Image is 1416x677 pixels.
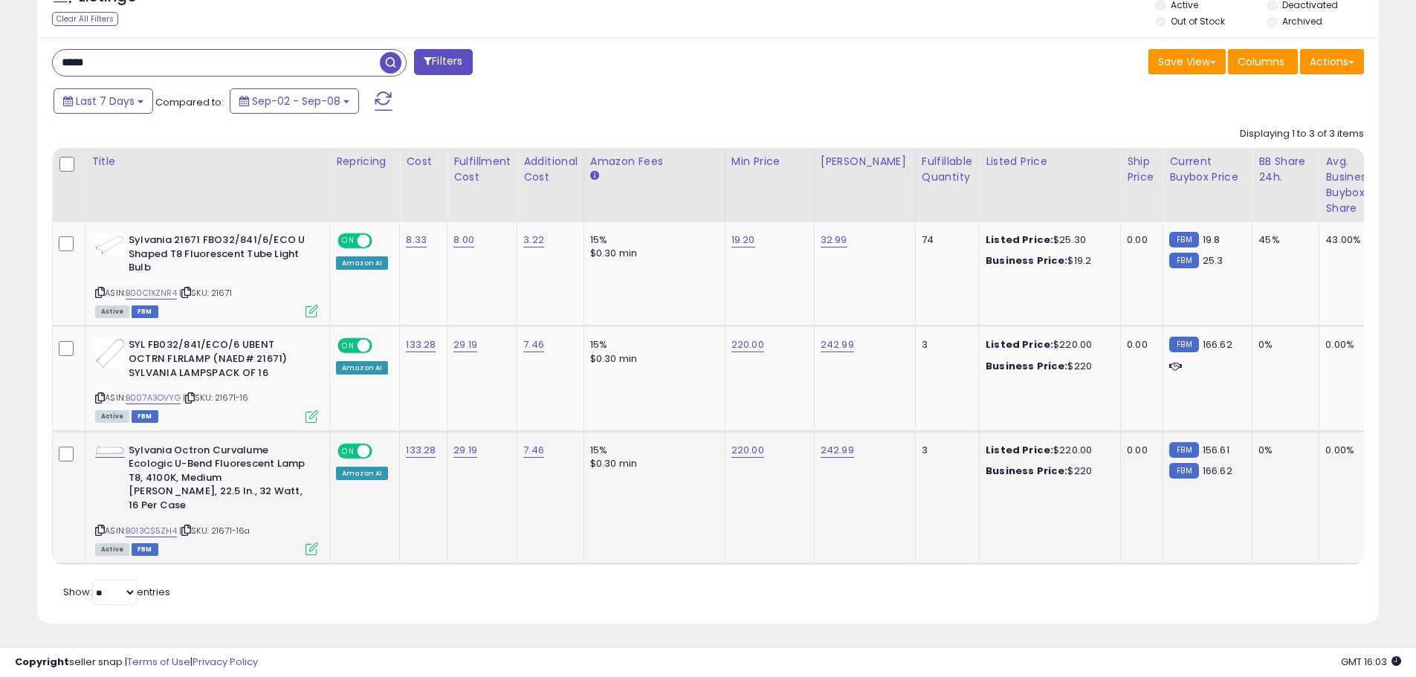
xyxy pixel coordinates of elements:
[590,247,714,260] div: $0.30 min
[1258,233,1307,247] div: 45%
[406,443,436,458] a: 133.28
[95,233,318,316] div: ASIN:
[821,443,854,458] a: 242.99
[127,655,190,669] a: Terms of Use
[339,235,358,247] span: ON
[1169,442,1198,458] small: FBM
[1203,443,1229,457] span: 156.61
[523,233,544,247] a: 3.22
[1228,49,1298,74] button: Columns
[1258,154,1313,185] div: BB Share 24h.
[1325,444,1374,457] div: 0.00%
[126,525,177,537] a: B013CS5ZH4
[95,444,318,554] div: ASIN:
[1325,338,1374,352] div: 0.00%
[1127,154,1157,185] div: Ship Price
[523,337,544,352] a: 7.46
[95,543,129,556] span: All listings currently available for purchase on Amazon
[731,337,764,352] a: 220.00
[590,352,714,366] div: $0.30 min
[1203,337,1232,352] span: 166.62
[126,392,181,404] a: B007A3OVYG
[126,287,177,299] a: B00C1XZNR4
[986,464,1109,478] div: $220
[1127,233,1151,247] div: 0.00
[414,49,472,75] button: Filters
[129,338,309,383] b: SYL FB032/841/ECO/6 UBENT OCTRN FLRLAMP (NAED# 21671) SYLVANIA LAMPSPACK OF 16
[95,233,125,256] img: 21w603VXZuL._SL40_.jpg
[1169,463,1198,479] small: FBM
[95,338,125,368] img: 11zZcRQj87L._SL40_.jpg
[1325,233,1374,247] div: 43.00%
[453,337,477,352] a: 29.19
[922,444,968,457] div: 3
[336,256,388,270] div: Amazon AI
[95,305,129,318] span: All listings currently available for purchase on Amazon
[95,338,318,421] div: ASIN:
[339,444,358,457] span: ON
[1240,127,1364,141] div: Displaying 1 to 3 of 3 items
[406,337,436,352] a: 133.28
[523,154,578,185] div: Additional Cost
[132,305,158,318] span: FBM
[453,233,474,247] a: 8.00
[1169,337,1198,352] small: FBM
[922,233,968,247] div: 74
[731,443,764,458] a: 220.00
[986,154,1114,169] div: Listed Price
[986,360,1109,373] div: $220
[406,154,441,169] div: Cost
[129,444,309,516] b: Sylvania Octron Curvalume Ecologic U-Bend Fluorescent Lamp T8, 4100K, Medium [PERSON_NAME], 22.5 ...
[132,543,158,556] span: FBM
[95,410,129,423] span: All listings currently available for purchase on Amazon
[1238,54,1284,69] span: Columns
[1341,655,1401,669] span: 2025-09-16 16:03 GMT
[15,655,69,669] strong: Copyright
[821,154,909,169] div: [PERSON_NAME]
[922,154,973,185] div: Fulfillable Quantity
[1282,15,1322,27] label: Archived
[76,94,135,108] span: Last 7 Days
[193,655,258,669] a: Privacy Policy
[1169,154,1246,185] div: Current Buybox Price
[179,525,250,537] span: | SKU: 21671-16a
[986,443,1053,457] b: Listed Price:
[1258,444,1307,457] div: 0%
[370,340,394,352] span: OFF
[986,444,1109,457] div: $220.00
[336,154,393,169] div: Repricing
[95,446,125,455] img: 21GqRrbWfJL._SL40_.jpg
[183,392,249,404] span: | SKU: 21671-16
[986,464,1067,478] b: Business Price:
[986,253,1067,268] b: Business Price:
[91,154,323,169] div: Title
[155,95,224,109] span: Compared to:
[370,235,394,247] span: OFF
[1203,464,1232,478] span: 166.62
[986,233,1109,247] div: $25.30
[54,88,153,114] button: Last 7 Days
[132,410,158,423] span: FBM
[590,338,714,352] div: 15%
[1148,49,1226,74] button: Save View
[453,443,477,458] a: 29.19
[590,169,599,183] small: Amazon Fees.
[1127,444,1151,457] div: 0.00
[1258,338,1307,352] div: 0%
[986,338,1109,352] div: $220.00
[731,154,808,169] div: Min Price
[52,12,118,26] div: Clear All Filters
[590,444,714,457] div: 15%
[339,340,358,352] span: ON
[1127,338,1151,352] div: 0.00
[922,338,968,352] div: 3
[15,655,258,670] div: seller snap | |
[1300,49,1364,74] button: Actions
[1203,233,1221,247] span: 19.8
[986,233,1053,247] b: Listed Price:
[986,254,1109,268] div: $19.2
[731,233,755,247] a: 19.20
[590,457,714,470] div: $0.30 min
[230,88,359,114] button: Sep-02 - Sep-08
[1169,232,1198,247] small: FBM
